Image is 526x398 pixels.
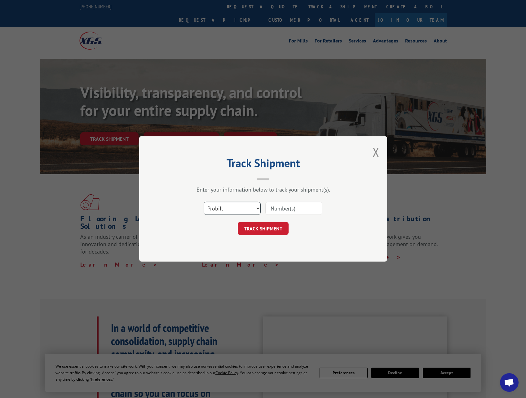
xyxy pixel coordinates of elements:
[265,202,322,215] input: Number(s)
[373,144,379,160] button: Close modal
[170,159,356,170] h2: Track Shipment
[500,373,519,392] div: Open chat
[170,186,356,193] div: Enter your information below to track your shipment(s).
[238,222,289,235] button: TRACK SHIPMENT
